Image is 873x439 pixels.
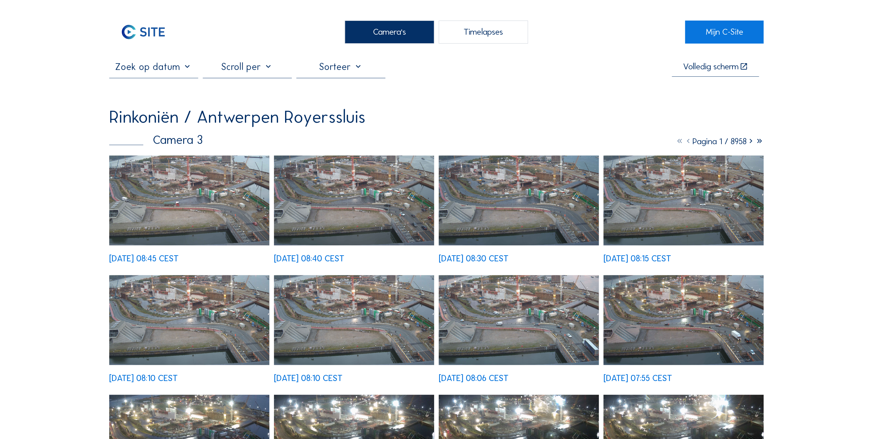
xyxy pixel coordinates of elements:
a: Mijn C-Site [685,21,764,44]
div: [DATE] 07:55 CEST [604,374,672,383]
img: image_53500756 [274,275,434,365]
div: [DATE] 08:30 CEST [439,254,508,263]
div: [DATE] 08:10 CEST [274,374,342,383]
img: image_53501973 [109,156,269,246]
a: C-SITE Logo [109,21,188,44]
div: [DATE] 08:45 CEST [109,254,179,263]
div: Volledig scherm [683,62,739,71]
img: image_53500333 [604,275,764,365]
img: image_53501336 [274,156,434,246]
img: image_53501156 [109,275,269,365]
img: image_53501168 [604,156,764,246]
div: [DATE] 08:40 CEST [274,254,344,263]
input: Zoek op datum 󰅀 [109,61,198,72]
img: image_53501212 [439,156,599,246]
div: Camera 3 [109,134,203,146]
div: Timelapses [439,21,528,44]
div: Rinkoniën / Antwerpen Royerssluis [109,109,366,126]
span: Pagina 1 / 8958 [693,136,747,146]
div: Camera's [345,21,434,44]
img: image_53500408 [439,275,599,365]
div: [DATE] 08:10 CEST [109,374,178,383]
img: C-SITE Logo [109,21,178,44]
div: [DATE] 08:15 CEST [604,254,671,263]
div: [DATE] 08:06 CEST [439,374,508,383]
